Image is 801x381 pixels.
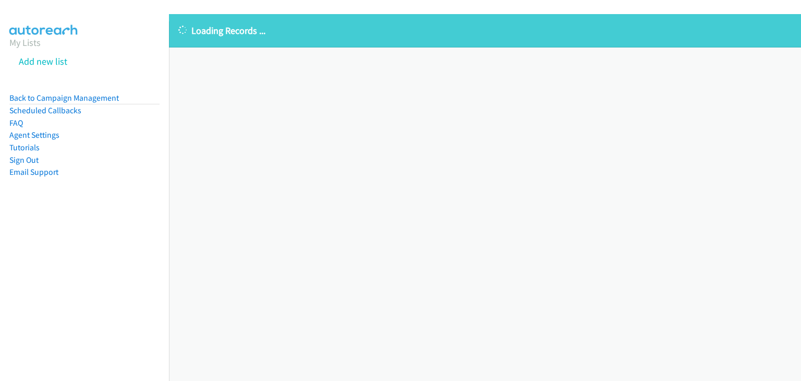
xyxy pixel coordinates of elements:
[178,23,792,38] p: Loading Records ...
[9,155,39,165] a: Sign Out
[9,105,81,115] a: Scheduled Callbacks
[19,55,67,67] a: Add new list
[9,37,41,49] a: My Lists
[9,142,40,152] a: Tutorials
[9,167,58,177] a: Email Support
[9,93,119,103] a: Back to Campaign Management
[9,118,23,128] a: FAQ
[9,130,59,140] a: Agent Settings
